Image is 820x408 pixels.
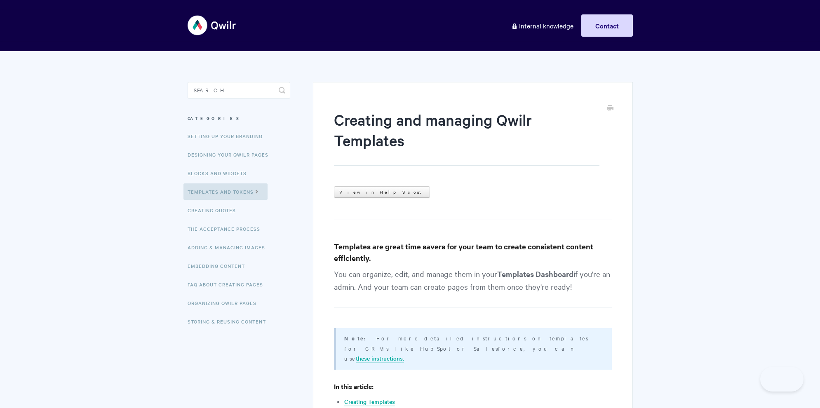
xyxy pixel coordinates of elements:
[188,202,242,218] a: Creating Quotes
[188,258,251,274] a: Embedding Content
[334,241,611,264] h3: Templates are great time savers for your team to create consistent content efficiently.
[505,14,580,37] a: Internal knowledge
[188,313,272,330] a: Storing & Reusing Content
[356,354,404,363] a: these instructions.
[188,276,269,293] a: FAQ About Creating Pages
[188,128,269,144] a: Setting up your Branding
[334,109,599,166] h1: Creating and managing Qwilr Templates
[334,186,430,198] a: View in Help Scout
[188,10,237,41] img: Qwilr Help Center
[581,14,633,37] a: Contact
[344,397,395,406] a: Creating Templates
[188,82,290,98] input: Search
[183,183,268,200] a: Templates and Tokens
[188,295,263,311] a: Organizing Qwilr Pages
[188,146,275,163] a: Designing Your Qwilr Pages
[760,367,804,392] iframe: Toggle Customer Support
[497,269,573,279] strong: Templates Dashboard
[334,267,611,307] p: You can organize, edit, and manage them in your if you're an admin. And your team can create page...
[607,104,613,113] a: Print this Article
[344,334,364,342] b: Note
[188,239,271,256] a: Adding & Managing Images
[334,382,374,391] strong: In this article:
[344,333,601,363] p: : For more detailed instructions on templates for CRMs like HubSpot or Salesforce, you can use
[188,111,290,126] h3: Categories
[188,165,253,181] a: Blocks and Widgets
[188,220,266,237] a: The Acceptance Process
